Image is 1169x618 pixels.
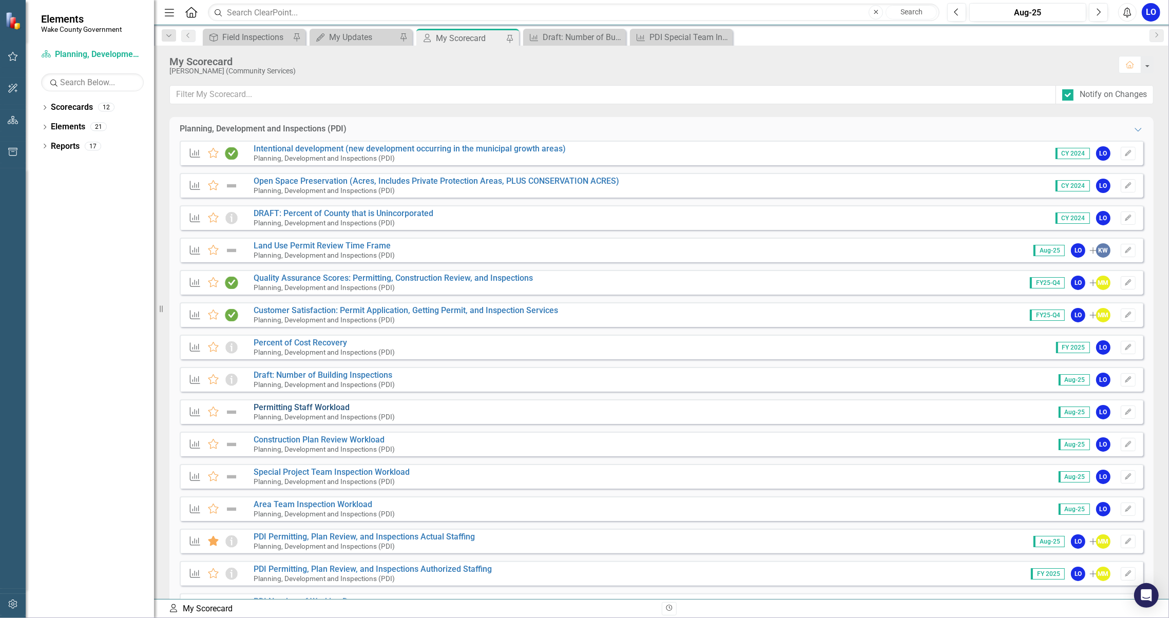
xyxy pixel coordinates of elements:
a: Permitting Staff Workload [254,402,350,412]
a: PDI Permitting, Plan Review, and Inspections Actual Staffing [254,532,475,542]
small: Planning, Development and Inspections (PDI) [254,574,395,583]
a: Construction Plan Review Workload [254,435,385,445]
img: Information Only [225,568,238,580]
img: Not Defined [225,471,238,483]
img: ClearPoint Strategy [5,11,23,29]
small: Planning, Development and Inspections (PDI) [254,445,395,453]
span: FY25-Q4 [1030,310,1065,321]
span: Aug-25 [1059,407,1090,418]
div: Draft: Number of Building Inspections [543,31,623,44]
small: Planning, Development and Inspections (PDI) [254,380,395,389]
small: Planning, Development and Inspections (PDI) [254,413,395,421]
a: Intentional development (new development occurring in the municipal growth areas) [254,144,566,153]
div: LO [1071,308,1085,322]
div: 21 [90,123,107,131]
div: LO [1096,470,1110,484]
div: [PERSON_NAME] (Community Services) [169,67,1108,75]
a: Open Space Preservation (Acres, Includes Private Protection Areas, PLUS CONSERVATION ACRES) [254,176,619,186]
img: Not Defined [225,406,238,418]
div: LO [1096,179,1110,193]
img: Not Defined [225,503,238,515]
span: Aug-25 [1033,536,1065,547]
div: LO [1071,243,1085,258]
a: Percent of Cost Recovery [254,338,347,347]
div: PDI Special Team Inspections [649,31,730,44]
div: MM [1096,276,1110,290]
div: LO [1096,211,1110,225]
small: Planning, Development and Inspections (PDI) [254,510,395,518]
span: CY 2024 [1056,213,1090,224]
a: Quality Assurance Scores: Permitting, Construction Review, and Inspections [254,273,533,283]
a: PDI Permitting, Plan Review, and Inspections Authorized Staffing [254,564,492,574]
a: Customer Satisfaction: Permit Application, Getting Permit, and Inspection Services [254,305,558,315]
div: My Scorecard [436,32,504,45]
div: LO [1096,340,1110,355]
a: Draft: Number of Building Inspections [526,31,623,44]
span: CY 2024 [1056,180,1090,191]
div: My Scorecard [168,603,654,615]
img: Information Only [225,535,238,548]
div: Aug-25 [973,7,1083,19]
a: Scorecards [51,102,93,113]
span: CY 2024 [1056,148,1090,159]
span: Aug-25 [1059,471,1090,482]
div: LO [1096,502,1110,516]
span: FY25-Q4 [1030,277,1065,288]
input: Filter My Scorecard... [169,85,1056,104]
a: Draft: Number of Building Inspections [254,370,392,380]
span: Aug-25 [1059,374,1090,385]
a: PDI Special Team Inspections [633,31,730,44]
div: MM [1096,567,1110,581]
a: Area Team Inspection Workload [254,499,372,509]
img: Not Defined [225,438,238,451]
img: On Track [225,147,238,160]
img: Information Only [225,341,238,354]
div: Notify on Changes [1080,89,1147,101]
a: Elements [51,121,85,133]
small: Planning, Development and Inspections (PDI) [254,542,395,550]
div: LO [1096,437,1110,452]
small: Planning, Development and Inspections (PDI) [254,154,395,162]
small: Planning, Development and Inspections (PDI) [254,283,395,292]
div: LO [1096,373,1110,387]
small: Wake County Government [41,25,122,33]
div: MM [1096,308,1110,322]
span: FY 2025 [1031,568,1065,580]
button: LO [1142,3,1160,22]
small: Planning, Development and Inspections (PDI) [254,348,395,356]
small: Planning, Development and Inspections (PDI) [254,219,395,227]
span: Aug-25 [1033,245,1065,256]
div: KW [1096,243,1110,258]
img: Not Defined [225,244,238,257]
small: Planning, Development and Inspections (PDI) [254,316,395,324]
div: MM [1096,534,1110,549]
button: Search [886,5,937,20]
a: Land Use Permit Review Time Frame [254,241,391,250]
div: My Updates [329,31,397,44]
input: Search ClearPoint... [208,4,940,22]
div: LO [1071,534,1085,549]
div: LO [1096,405,1110,419]
div: LO [1071,276,1085,290]
span: Aug-25 [1059,439,1090,450]
small: Planning, Development and Inspections (PDI) [254,477,395,486]
img: On Track [225,309,238,321]
div: Planning, Development and Inspections (PDI) [180,123,347,135]
div: My Scorecard [169,56,1108,67]
span: Aug-25 [1059,504,1090,515]
small: Planning, Development and Inspections (PDI) [254,251,395,259]
span: Elements [41,13,122,25]
span: FY 2025 [1056,342,1090,353]
a: Field Inspections [205,31,290,44]
img: On Track [225,277,238,289]
small: Planning, Development and Inspections (PDI) [254,186,395,195]
div: Open Intercom Messenger [1134,583,1159,608]
a: Planning, Development and Inspections (PDI) [41,49,144,61]
div: LO [1096,146,1110,161]
a: My Updates [312,31,397,44]
img: Information Only [225,212,238,224]
div: 17 [85,142,101,150]
a: Special Project Team Inspection Workload [254,467,410,477]
button: Aug-25 [969,3,1086,22]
